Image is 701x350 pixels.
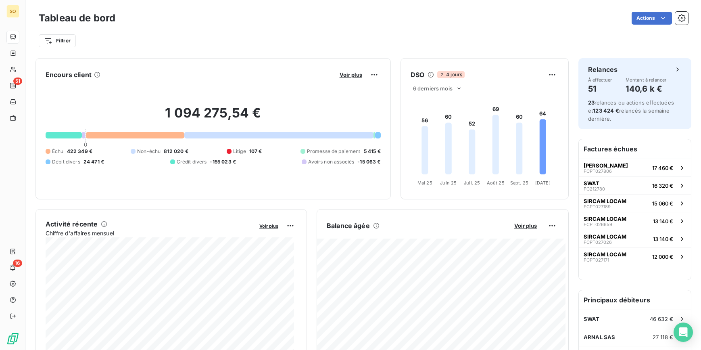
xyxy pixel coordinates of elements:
button: SIRCAM LOCAMFCPT02665913 140 € [579,212,691,230]
span: 6 derniers mois [413,85,453,92]
h6: Activité récente [46,219,98,229]
span: Crédit divers [177,158,207,166]
span: FC212780 [584,187,605,191]
span: 13 140 € [653,236,673,242]
h6: Balance âgée [327,221,370,231]
span: 5 415 € [364,148,381,155]
span: SIRCAM LOCAM [584,233,626,240]
span: Montant à relancer [626,78,667,82]
div: SO [6,5,19,18]
span: 812 020 € [164,148,188,155]
span: SIRCAM LOCAM [584,198,626,204]
span: 123 424 € [593,107,619,114]
button: SIRCAM LOCAMFCPT02718915 060 € [579,194,691,212]
span: 27 118 € [653,334,673,340]
span: 17 460 € [652,165,673,171]
h6: Principaux débiteurs [579,290,691,310]
span: FCPT026659 [584,222,612,227]
button: SIRCAM LOCAMFCPT02717112 000 € [579,247,691,265]
button: [PERSON_NAME]FCPT02780617 460 € [579,159,691,176]
button: SWATFC21278016 320 € [579,176,691,194]
h4: 51 [588,82,612,95]
div: Open Intercom Messenger [674,323,693,342]
span: 107 € [249,148,262,155]
span: Promesse de paiement [307,148,361,155]
span: 12 000 € [652,254,673,260]
button: Voir plus [257,222,281,229]
tspan: [DATE] [535,180,550,186]
span: SWAT [584,180,599,187]
button: Actions [632,12,672,25]
h6: Encours client [46,70,92,80]
span: 15 060 € [652,200,673,207]
span: 23 [588,99,595,106]
span: 51 [13,78,22,85]
tspan: Mai 25 [417,180,432,186]
span: 0 [84,141,87,148]
span: Non-échu [137,148,161,155]
tspan: Juil. 25 [464,180,480,186]
tspan: Juin 25 [440,180,457,186]
span: ARNAL SAS [584,334,615,340]
button: Voir plus [337,71,365,78]
span: Débit divers [52,158,80,166]
span: relances ou actions effectuées et relancés la semaine dernière. [588,99,674,122]
span: Voir plus [340,71,362,78]
span: [PERSON_NAME] [584,162,628,169]
button: Voir plus [512,222,539,229]
span: Échu [52,148,64,155]
span: 13 140 € [653,218,673,224]
span: À effectuer [588,78,612,82]
span: 46 632 € [650,316,673,322]
span: SWAT [584,316,600,322]
span: FCPT027026 [584,240,612,245]
span: SIRCAM LOCAM [584,251,626,258]
span: Voir plus [259,223,278,229]
span: Chiffre d'affaires mensuel [46,229,254,237]
span: Litige [233,148,246,155]
button: Filtrer [39,34,76,47]
h4: 140,6 k € [626,82,667,95]
span: FCPT027171 [584,258,609,262]
h2: 1 094 275,54 € [46,105,381,129]
span: -155 023 € [210,158,236,166]
h6: Factures échues [579,139,691,159]
span: 16 320 € [652,182,673,189]
span: 422 349 € [67,148,92,155]
h6: Relances [588,65,618,74]
span: FCPT027806 [584,169,612,174]
button: SIRCAM LOCAMFCPT02702613 140 € [579,230,691,247]
tspan: Sept. 25 [510,180,528,186]
span: -15 063 € [357,158,380,166]
span: 16 [13,260,22,267]
h6: DSO [411,70,424,80]
img: Logo LeanPay [6,332,19,345]
span: 24 471 € [83,158,104,166]
span: FCPT027189 [584,204,611,209]
h3: Tableau de bord [39,11,115,25]
span: SIRCAM LOCAM [584,216,626,222]
span: Voir plus [514,222,537,229]
tspan: Août 25 [486,180,504,186]
span: Avoirs non associés [308,158,354,166]
span: 4 jours [437,71,465,78]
